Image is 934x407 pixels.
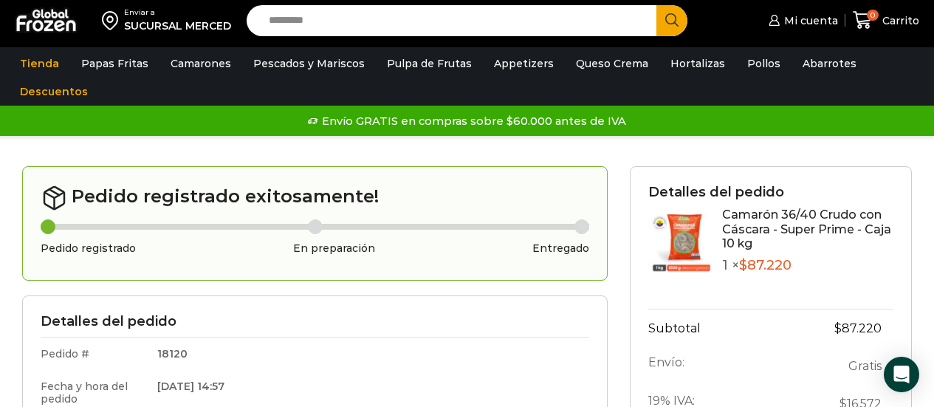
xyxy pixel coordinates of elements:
a: Appetizers [487,49,561,78]
div: Open Intercom Messenger [884,357,919,392]
a: Abarrotes [795,49,864,78]
td: 18120 [147,337,590,370]
img: address-field-icon.svg [102,7,124,33]
a: Queso Crema [569,49,656,78]
h3: En preparación [293,242,375,255]
bdi: 87.220 [834,321,882,335]
a: Pescados y Mariscos [246,49,372,78]
h3: Entregado [532,242,589,255]
a: Camarones [163,49,238,78]
th: Subtotal [648,309,807,347]
a: Pollos [740,49,788,78]
a: Descuentos [13,78,95,106]
h2: Pedido registrado exitosamente! [41,185,589,211]
span: Mi cuenta [780,13,838,28]
div: SUCURSAL MERCED [124,18,231,33]
span: $ [834,321,842,335]
h3: Detalles del pedido [648,185,893,201]
h3: Pedido registrado [41,242,136,255]
a: Tienda [13,49,66,78]
a: Papas Fritas [74,49,156,78]
a: Pulpa de Frutas [380,49,479,78]
span: 0 [867,10,879,21]
div: Enviar a [124,7,231,18]
h3: Detalles del pedido [41,314,589,330]
span: Carrito [879,13,919,28]
span: $ [739,257,747,273]
a: 0 Carrito [853,3,919,38]
a: Camarón 36/40 Crudo con Cáscara - Super Prime - Caja 10 kg [722,208,891,250]
button: Search button [656,5,687,36]
a: Hortalizas [663,49,732,78]
bdi: 87.220 [739,257,792,273]
th: Envío: [648,347,807,385]
td: Gratis [807,347,893,385]
a: Mi cuenta [765,6,837,35]
td: Pedido # [41,337,147,370]
p: 1 × [722,258,893,274]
